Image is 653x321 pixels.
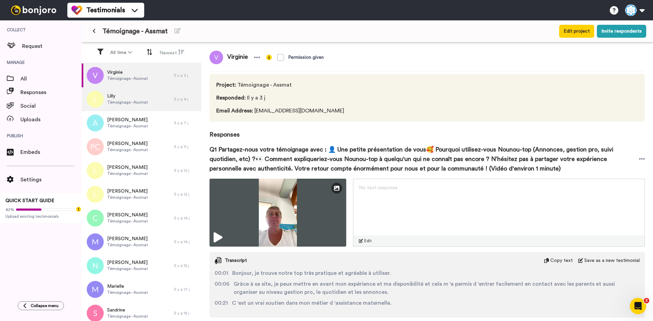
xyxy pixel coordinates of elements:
div: Il y a 11 j [174,144,198,149]
button: Invite respondents [597,25,646,38]
span: Save as a new testimonial [584,257,640,264]
span: Marielle [107,283,148,290]
a: MarielleTémoignage - AssmatIl y a 17 j [82,278,201,301]
span: Témoignage - Assmat [107,218,148,224]
span: No text response [359,185,398,190]
img: n.png [87,257,104,274]
img: l.png [87,186,104,203]
span: Project : [216,82,236,88]
a: [PERSON_NAME]Témoignage - AssmatIl y a 11 j [82,135,201,159]
button: Edit project [559,25,594,38]
div: Il y a 14 j [174,239,198,245]
a: [PERSON_NAME]Témoignage - AssmatIl y a 12 j [82,182,201,206]
img: pc.png [87,138,104,155]
span: [PERSON_NAME] [107,117,148,123]
span: Virginie [107,69,148,76]
span: [PERSON_NAME] [107,259,148,266]
span: Témoignage - Assmat [107,76,148,81]
img: info-yellow.svg [266,55,272,60]
button: Collapse menu [18,301,64,310]
div: Permission given [288,54,324,61]
img: v.png [87,67,104,84]
img: c.png [87,210,104,227]
span: Lilly [107,93,148,100]
div: Il y a 3 j [174,73,198,78]
span: Collapse menu [31,303,58,308]
img: l.png [87,91,104,108]
span: Témoignage - Assmat [107,100,148,105]
button: All time [106,47,136,59]
span: Request [22,42,82,50]
span: Responses [210,122,645,139]
img: l.png [87,162,104,179]
span: Témoignage - Assmat [102,26,168,36]
img: v.png [210,51,223,64]
span: Virginie [223,51,252,64]
button: Newest [155,46,188,59]
span: All [20,75,82,83]
span: [PERSON_NAME] [107,164,148,171]
span: Embeds [20,148,82,156]
span: Témoignage - Assmat [107,123,148,129]
span: Q1 Partagez-nous votre témoignage avec : 👤 Une petite présentation de vous🥰 Pourquoi utilisez-vou... [210,145,639,173]
span: Testimonials [86,5,125,15]
img: m.png [87,233,104,250]
img: m.png [87,281,104,298]
span: Témoignage - Assmat [107,195,148,200]
span: Sandrine [107,307,148,314]
span: 42% [5,207,14,212]
span: Responded : [216,95,246,101]
span: Responses [20,88,82,96]
img: transcript.svg [215,257,221,264]
span: Social [20,102,82,110]
div: Il y a 17 j [174,287,198,292]
img: tm-color.svg [71,5,82,16]
span: Uploads [20,115,82,124]
div: Il y a 4 j [174,96,198,102]
span: Témoignage - Assmat [107,147,148,153]
a: VirginieTémoignage - AssmatIl y a 3 j [82,64,201,87]
span: [PERSON_NAME] [107,235,148,242]
a: [PERSON_NAME]Témoignage - AssmatIl y a 14 j [82,230,201,254]
img: 4afad995-8b27-4b34-bbbd-20562f11d6fa-thumbnail_full-1755951442.jpg [210,179,346,247]
span: Edit [364,238,372,244]
span: [PERSON_NAME] [107,212,148,218]
span: 00:21 [215,299,228,307]
a: [PERSON_NAME]Témoignage - AssmatIl y a 7 j [82,111,201,135]
span: Témoignage - Assmat [107,290,148,295]
span: [PERSON_NAME] [107,188,148,195]
span: Upload existing testimonials [5,214,76,219]
span: 00:06 [215,280,230,296]
span: Copy text [550,257,573,264]
span: QUICK START GUIDE [5,198,54,203]
img: a.png [87,114,104,131]
iframe: Intercom live chat [630,298,646,314]
a: [PERSON_NAME]Témoignage - AssmatIl y a 14 j [82,206,201,230]
div: Il y a 12 j [174,168,198,173]
span: Témoignage - Assmat [216,81,347,89]
div: Il y a 7 j [174,120,198,126]
span: Bonjour, je trouve notre top très pratique et agréable à utiliser. [232,269,391,277]
div: Il y a 18 j [174,310,198,316]
a: [PERSON_NAME]Témoignage - AssmatIl y a 15 j [82,254,201,278]
span: Transcript [225,257,247,264]
span: Témoignage - Assmat [107,242,148,248]
span: Email Address : [216,108,253,113]
span: Settings [20,176,82,184]
span: Grâce à sa site, je peux mettre en avant mon expérience et ma disponibilité et cela m 'a permis d... [234,280,640,296]
span: Témoignage - Assmat [107,171,148,176]
a: LillyTémoignage - AssmatIl y a 4 j [82,87,201,111]
div: Il y a 12 j [174,192,198,197]
span: [PERSON_NAME] [107,140,148,147]
span: 2 [644,298,649,303]
span: [EMAIL_ADDRESS][DOMAIN_NAME] [216,107,347,115]
img: bj-logo-header-white.svg [8,5,59,15]
div: Il y a 14 j [174,215,198,221]
span: Il y a 3 j [216,94,347,102]
span: Témoignage - Assmat [107,314,148,319]
div: Tooltip anchor [76,206,82,212]
span: C 'est un vrai soutien dans mon métier d 'assistance maternelle. [232,299,391,307]
span: Témoignage - Assmat [107,266,148,271]
span: 00:01 [215,269,228,277]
